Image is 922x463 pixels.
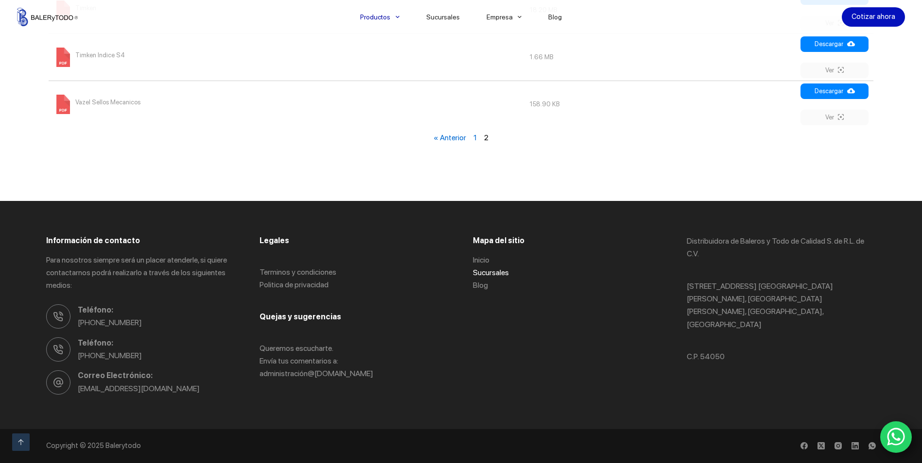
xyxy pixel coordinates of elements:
a: Timken Indice S4 [53,53,125,60]
a: Facebook [800,442,808,449]
a: « Anterior [434,133,466,142]
span: 2 [484,133,488,142]
a: Ver [800,110,869,125]
span: Vazel Sellos Mecanicos [75,95,140,110]
a: [PHONE_NUMBER] [78,351,142,360]
p: C.P. 54050 [687,350,876,363]
a: LinkedIn [852,442,859,449]
span: Legales [260,236,289,245]
a: Ver [800,63,869,78]
a: Blog [473,281,488,290]
p: Copyright © 2025 Balerytodo [46,441,447,451]
a: Descargar [800,36,869,52]
span: Teléfono: [78,304,235,316]
a: Instagram [835,442,842,449]
p: Queremos escucharte. Envía tus comentarios a: administració n@[DOMAIN_NAME] [260,342,449,380]
td: 1.66 MB [525,33,799,81]
p: Para nosotros siempre será un placer atenderle, si quiere contactarnos podrá realizarlo a través ... [46,254,235,292]
a: Cotizar ahora [842,7,905,27]
a: Politica de privacidad [260,280,329,289]
p: [STREET_ADDRESS] [GEOGRAPHIC_DATA][PERSON_NAME], [GEOGRAPHIC_DATA][PERSON_NAME], [GEOGRAPHIC_DATA... [687,280,876,331]
a: WhatsApp [880,421,912,453]
img: Balerytodo [17,8,78,26]
p: Distribuidora de Baleros y Todo de Calidad S. de R.L. de C.V. [687,235,876,261]
a: Ir arriba [12,433,30,451]
span: Correo Electrónico: [78,369,235,382]
h3: Información de contacto [46,235,235,247]
span: Teléfono: [78,337,235,349]
a: WhatsApp [869,442,876,449]
h3: Mapa del sitio [473,235,662,247]
a: Vazel Sellos Mecanicos [53,100,140,107]
a: 1 [473,133,477,142]
a: Descargar [800,83,869,99]
span: Timken Indice S4 [75,48,125,63]
td: 158.90 KB [525,81,799,128]
a: [EMAIL_ADDRESS][DOMAIN_NAME] [78,384,200,393]
a: Sucursales [473,268,509,277]
a: Inicio [473,255,489,265]
span: Quejas y sugerencias [260,312,341,321]
a: Terminos y condiciones [260,267,336,277]
a: X (Twitter) [818,442,825,449]
a: [PHONE_NUMBER] [78,318,142,327]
